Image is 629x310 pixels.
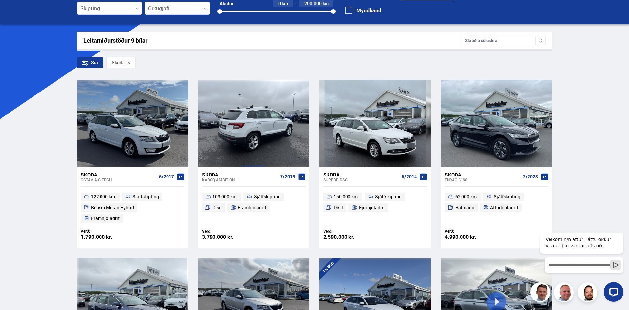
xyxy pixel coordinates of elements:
div: Skoda [323,172,399,177]
a: Skoda Superb DSG 5/2014 150 000 km. Sjálfskipting Dísil Fjórhjóladrif Verð: 2.590.000 kr. [319,167,431,248]
span: Bensín Metan Hybrid [91,204,134,212]
span: Fjórhjóladrif [359,204,385,212]
div: Verð: [202,229,254,234]
span: 5/2014 [402,174,417,179]
a: Skoda Enyaq iV 60 2/2023 62 000 km. Sjálfskipting Rafmagn Afturhjóladrif Verð: 4.990.000 kr. [441,167,552,248]
span: Framhjóladrif [238,204,266,212]
span: Sjálfskipting [494,193,520,201]
span: km. [323,1,330,6]
span: 0 [278,0,281,7]
a: Skoda Octavia G-TECH 6/2017 122 000 km. Sjálfskipting Bensín Metan Hybrid Framhjóladrif Verð: 1.7... [77,167,188,248]
span: 103 000 km. [213,193,238,201]
div: Skoda [202,172,278,177]
div: Enyaq iV 60 [445,177,520,182]
div: Akstur [220,1,234,6]
span: Sjálfskipting [254,193,281,201]
div: Superb DSG [323,177,399,182]
div: Sía [77,57,103,68]
span: Dísil [213,204,222,212]
iframe: LiveChat chat widget [534,220,626,307]
span: Sjálfskipting [132,193,159,201]
span: Framhjóladrif [91,215,120,222]
div: Skoda [81,172,156,177]
span: 150 000 km. [334,193,359,201]
img: FbJEzSuNWCJXmdc-.webp [531,283,551,303]
span: Sjálfskipting [375,193,402,201]
span: 6/2017 [159,174,174,179]
span: Afturhjóladrif [490,204,518,212]
a: Skoda Karoq AMBITION 7/2019 103 000 km. Sjálfskipting Dísil Framhjóladrif Verð: 3.790.000 kr. [198,167,309,248]
span: Rafmagn [455,204,474,212]
div: 2.590.000 kr. [323,234,375,240]
label: Myndband [345,8,381,13]
span: 122 000 km. [91,193,116,201]
div: 1.790.000 kr. [81,234,133,240]
div: Leitarniðurstöður 9 bílar [83,37,460,44]
div: Verð: [445,229,497,234]
span: 7/2019 [280,174,295,179]
span: 2/2023 [523,174,538,179]
div: Verð: [81,229,133,234]
div: 4.990.000 kr. [445,234,497,240]
span: km. [282,1,289,6]
div: Skráð á söluskrá [460,36,546,45]
div: Karoq AMBITION [202,177,278,182]
div: Verð: [323,229,375,234]
span: Dísil [334,204,343,212]
span: Skoda [112,60,125,65]
span: 62 000 km. [455,193,478,201]
span: 200.000 [304,0,322,7]
div: Skoda [445,172,520,177]
div: 3.790.000 kr. [202,234,254,240]
div: Octavia G-TECH [81,177,156,182]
